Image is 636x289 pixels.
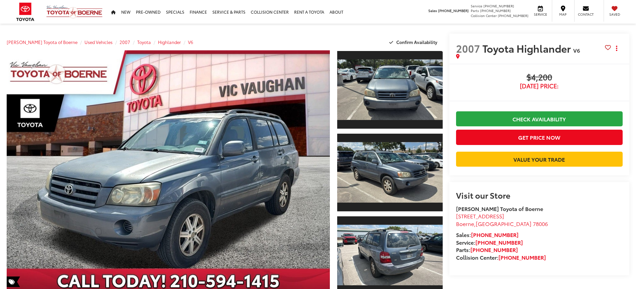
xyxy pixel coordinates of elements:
span: 2007 [456,41,480,55]
img: Vic Vaughan Toyota of Boerne [46,5,103,19]
strong: Service: [456,238,523,246]
span: [PHONE_NUMBER] [438,8,469,13]
img: 2007 Toyota Highlander V6 [336,142,443,203]
span: Collision Center [471,13,497,18]
span: Special [7,276,20,287]
span: Map [556,12,570,17]
img: 2007 Toyota Highlander V6 [336,225,443,285]
a: [PHONE_NUMBER] [475,238,523,246]
span: V6 [573,46,580,54]
strong: Collision Center: [456,253,546,261]
span: , [456,220,548,227]
span: Service [533,12,548,17]
a: V6 [188,39,193,45]
img: 2007 Toyota Highlander V6 [336,60,443,120]
a: Highlander [158,39,181,45]
span: Boerne [456,220,474,227]
span: [STREET_ADDRESS] [456,212,504,220]
a: Toyota [137,39,151,45]
strong: Sales: [456,231,518,238]
span: [PHONE_NUMBER] [498,13,528,18]
span: Contact [578,12,594,17]
span: [PHONE_NUMBER] [483,3,514,8]
a: Used Vehicles [84,39,113,45]
h2: Visit our Store [456,191,623,199]
span: [DATE] Price: [456,83,623,89]
span: Service [471,3,482,8]
strong: Parts: [456,246,518,253]
button: Get Price Now [456,130,623,145]
span: $4,200 [456,73,623,83]
span: Confirm Availability [396,39,437,45]
button: Confirm Availability [386,36,443,48]
a: Value Your Trade [456,152,623,167]
a: Check Availability [456,111,623,126]
span: dropdown dots [616,46,617,51]
a: Expand Photo 2 [337,133,443,212]
a: [PHONE_NUMBER] [470,246,518,253]
a: [PERSON_NAME] Toyota of Boerne [7,39,77,45]
a: [STREET_ADDRESS] Boerne,[GEOGRAPHIC_DATA] 78006 [456,212,548,227]
span: Toyota Highlander [482,41,573,55]
span: Parts [471,8,479,13]
span: Sales [428,8,437,13]
strong: [PERSON_NAME] Toyota of Boerne [456,205,543,212]
span: [PHONE_NUMBER] [480,8,511,13]
button: Actions [611,42,623,54]
a: Expand Photo 1 [337,50,443,129]
span: Saved [607,12,622,17]
a: [PHONE_NUMBER] [471,231,518,238]
a: 2007 [120,39,130,45]
a: [PHONE_NUMBER] [498,253,546,261]
span: 78006 [533,220,548,227]
span: [GEOGRAPHIC_DATA] [476,220,532,227]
